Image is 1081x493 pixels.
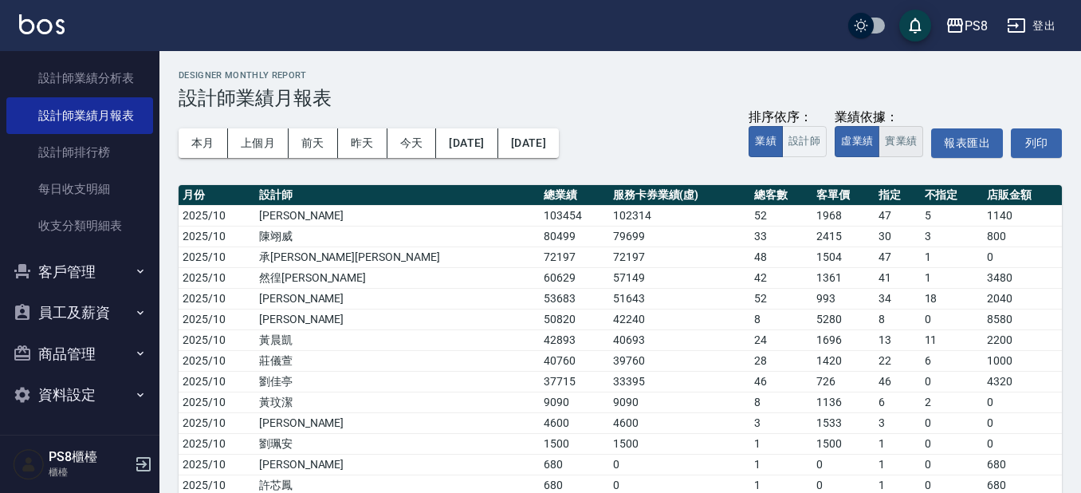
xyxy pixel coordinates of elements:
td: 39760 [609,350,750,371]
td: 41 [875,267,920,288]
td: 1420 [812,350,875,371]
td: 0 [983,412,1062,433]
div: PS8 [965,16,988,36]
button: 實業績 [879,126,923,157]
td: 0 [983,392,1062,412]
td: 46 [875,371,920,392]
td: 1000 [983,350,1062,371]
button: 列印 [1011,128,1062,158]
td: 陳翊威 [255,226,540,246]
td: 3480 [983,267,1062,288]
td: 48 [750,246,812,267]
td: 993 [812,288,875,309]
h2: Designer Monthly Report [179,70,1062,81]
td: 51643 [609,288,750,309]
td: 2025/10 [179,246,255,267]
td: 50820 [540,309,609,329]
td: 2040 [983,288,1062,309]
td: 1361 [812,267,875,288]
td: 72197 [609,246,750,267]
td: 2025/10 [179,267,255,288]
td: 30 [875,226,920,246]
td: 1 [750,454,812,475]
button: 客戶管理 [6,251,153,293]
td: 1 [921,267,983,288]
td: 1140 [983,205,1062,226]
td: 2025/10 [179,454,255,475]
th: 客單價 [812,185,875,206]
td: 5280 [812,309,875,329]
td: 0 [921,433,983,454]
button: 業績 [749,126,783,157]
h3: 設計師業績月報表 [179,87,1062,109]
td: 1504 [812,246,875,267]
button: 今天 [387,128,437,158]
td: 40693 [609,329,750,350]
td: [PERSON_NAME] [255,309,540,329]
a: 設計師業績分析表 [6,60,153,97]
button: 登出 [1000,11,1062,41]
td: 726 [812,371,875,392]
td: 42 [750,267,812,288]
td: 1968 [812,205,875,226]
th: 總業績 [540,185,609,206]
th: 總客數 [750,185,812,206]
td: 4600 [609,412,750,433]
div: 排序依序： [749,109,827,126]
td: 1696 [812,329,875,350]
p: 櫃檯 [49,465,130,479]
td: 1136 [812,392,875,412]
td: 4320 [983,371,1062,392]
button: 本月 [179,128,228,158]
td: 8 [750,392,812,412]
td: 0 [983,246,1062,267]
td: 0 [921,454,983,475]
td: 42893 [540,329,609,350]
button: 資料設定 [6,374,153,416]
td: 黃玟潔 [255,392,540,412]
td: 2200 [983,329,1062,350]
td: 2025/10 [179,371,255,392]
td: 46 [750,371,812,392]
td: 1 [750,433,812,454]
td: 黃晨凱 [255,329,540,350]
a: 每日收支明細 [6,171,153,207]
div: 業績依據： [835,109,923,126]
td: 然徨[PERSON_NAME] [255,267,540,288]
td: 47 [875,246,920,267]
td: 0 [609,454,750,475]
td: 22 [875,350,920,371]
td: 18 [921,288,983,309]
td: 2025/10 [179,329,255,350]
td: 79699 [609,226,750,246]
td: 2025/10 [179,288,255,309]
td: 52 [750,288,812,309]
button: 設計師 [782,126,827,157]
td: 1 [875,433,920,454]
td: [PERSON_NAME] [255,454,540,475]
button: [DATE] [498,128,559,158]
th: 店販金額 [983,185,1062,206]
td: 33395 [609,371,750,392]
td: 80499 [540,226,609,246]
td: 劉佳亭 [255,371,540,392]
td: 9090 [609,392,750,412]
td: 3 [750,412,812,433]
td: 60629 [540,267,609,288]
td: 0 [921,309,983,329]
td: 13 [875,329,920,350]
td: 劉珮安 [255,433,540,454]
td: 承[PERSON_NAME][PERSON_NAME] [255,246,540,267]
td: 11 [921,329,983,350]
button: 員工及薪資 [6,292,153,333]
button: 前天 [289,128,338,158]
td: 0 [812,454,875,475]
th: 服務卡券業績(虛) [609,185,750,206]
td: 2025/10 [179,226,255,246]
a: 設計師排行榜 [6,134,153,171]
td: 0 [921,412,983,433]
td: 8 [875,309,920,329]
img: Logo [19,14,65,34]
button: 昨天 [338,128,387,158]
button: 商品管理 [6,333,153,375]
